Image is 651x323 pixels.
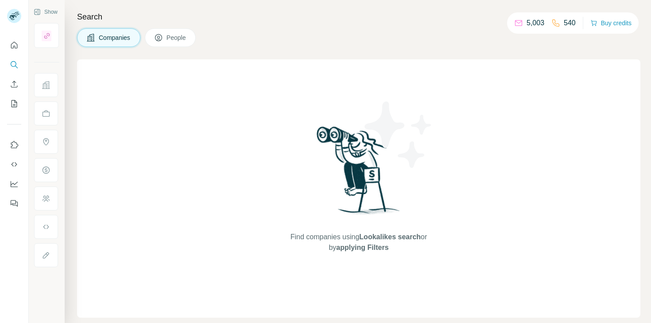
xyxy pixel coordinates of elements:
span: applying Filters [336,244,388,251]
button: Show [27,5,64,19]
button: Feedback [7,195,21,211]
span: People [167,33,187,42]
button: Enrich CSV [7,76,21,92]
button: Buy credits [590,17,632,29]
button: Search [7,57,21,73]
button: Use Surfe API [7,156,21,172]
button: Use Surfe on LinkedIn [7,137,21,153]
h4: Search [77,11,640,23]
span: Find companies using or by [288,232,430,253]
span: Companies [99,33,131,42]
button: Quick start [7,37,21,53]
p: 5,003 [527,18,544,28]
span: Lookalikes search [359,233,421,241]
button: My lists [7,96,21,112]
button: Dashboard [7,176,21,192]
p: 540 [564,18,576,28]
img: Surfe Illustration - Stars [359,95,438,175]
img: Surfe Illustration - Woman searching with binoculars [313,124,405,223]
